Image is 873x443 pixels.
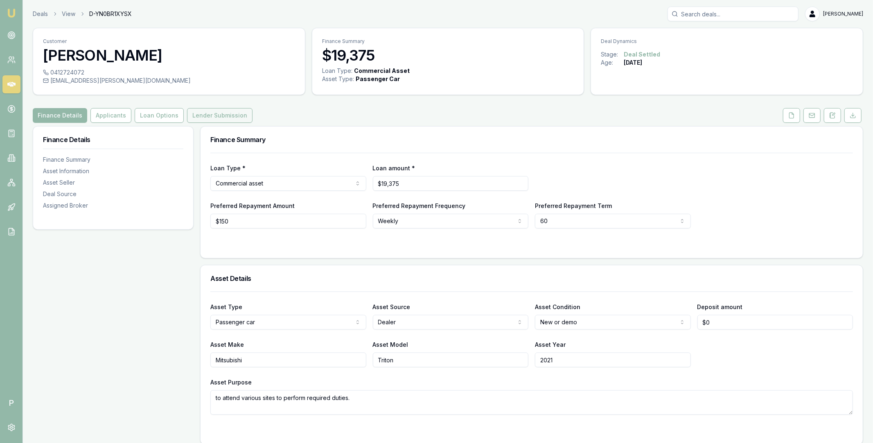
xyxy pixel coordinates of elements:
input: $ [210,214,366,228]
div: Deal Source [43,190,183,198]
label: Preferred Repayment Frequency [373,202,466,209]
span: P [2,394,20,412]
label: Preferred Repayment Term [535,202,612,209]
textarea: to attend various sites to perform required duties. [210,390,853,415]
div: Finance Summary [43,156,183,164]
label: Asset Purpose [210,379,252,386]
input: Search deals [668,7,799,21]
div: Asset Information [43,167,183,175]
label: Asset Type [210,303,242,310]
label: Loan Type * [210,165,246,172]
div: Assigned Broker [43,201,183,210]
p: Deal Dynamics [601,38,853,45]
div: Age: [601,59,624,67]
h3: $19,375 [322,47,574,63]
span: D-YN0BR1XYSX [89,10,132,18]
p: Finance Summary [322,38,574,45]
img: emu-icon-u.png [7,8,16,18]
p: Customer [43,38,295,45]
button: Finance Details [33,108,87,123]
button: Applicants [90,108,131,123]
div: 0412724072 [43,68,295,77]
div: Deal Settled [624,50,660,59]
label: Asset Year [535,341,566,348]
label: Preferred Repayment Amount [210,202,295,209]
div: [EMAIL_ADDRESS][PERSON_NAME][DOMAIN_NAME] [43,77,295,85]
span: [PERSON_NAME] [823,11,863,17]
label: Asset Make [210,341,244,348]
input: $ [373,176,529,191]
div: Loan Type: [322,67,352,75]
label: Loan amount * [373,165,415,172]
button: Loan Options [135,108,184,123]
a: Deals [33,10,48,18]
label: Deposit amount [697,303,743,310]
div: Passenger Car [356,75,400,83]
h3: Finance Details [43,136,183,143]
a: Finance Details [33,108,89,123]
label: Asset Model [373,341,408,348]
div: Asset Seller [43,179,183,187]
input: $ [697,315,853,330]
label: Asset Condition [535,303,580,310]
div: Commercial Asset [354,67,410,75]
div: [DATE] [624,59,642,67]
h3: [PERSON_NAME] [43,47,295,63]
a: View [62,10,75,18]
h3: Finance Summary [210,136,853,143]
nav: breadcrumb [33,10,132,18]
a: Loan Options [133,108,185,123]
label: Asset Source [373,303,411,310]
div: Asset Type : [322,75,354,83]
h3: Asset Details [210,275,853,282]
button: Lender Submission [187,108,253,123]
a: Applicants [89,108,133,123]
div: Stage: [601,50,624,59]
a: Lender Submission [185,108,254,123]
